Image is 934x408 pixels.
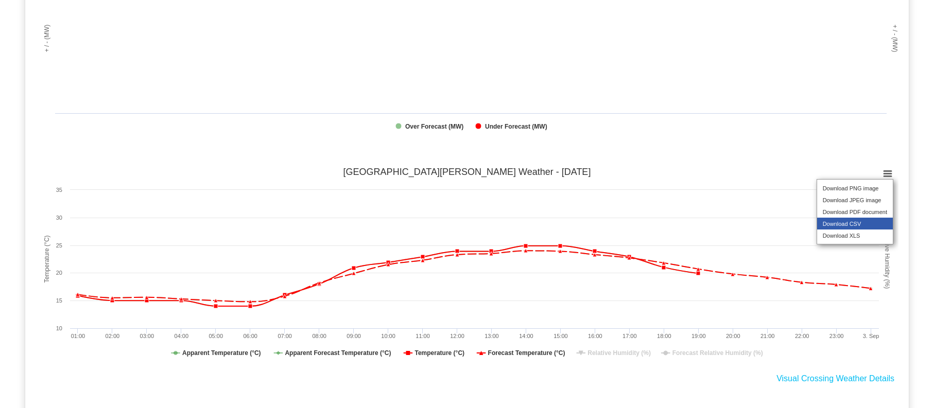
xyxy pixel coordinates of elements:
[817,218,893,229] li: Download CSV
[672,349,763,357] tspan: Forecast Relative Humidity (%)
[56,325,62,331] text: 10
[381,333,395,339] text: 10:00
[726,333,740,339] text: 20:00
[140,333,154,339] text: 03:00
[488,349,565,357] tspan: Forecast Temperature (°C)
[554,333,568,339] text: 15:00
[485,123,547,130] tspan: Under Forecast (MW)
[285,349,391,357] tspan: Apparent Forecast Temperature (°C)
[817,182,893,194] li: Download PNG image
[795,333,809,339] text: 22:00
[56,187,62,193] text: 35
[56,270,62,276] text: 20
[450,333,464,339] text: 12:00
[891,25,898,52] tspan: + / - (MW)
[209,333,223,339] text: 05:00
[776,374,894,383] a: Visual Crossing Weather Details
[657,333,671,339] text: 18:00
[414,349,464,357] tspan: Temperature (°C)
[43,236,50,283] tspan: Temperature (°C)
[243,333,257,339] text: 06:00
[817,194,893,206] li: Download JPEG image
[817,229,893,241] li: Download XLS
[182,349,261,357] tspan: Apparent Temperature (°C)
[817,206,893,218] li: Download PDF document
[884,229,891,289] tspan: Relative Humidity (%)
[863,333,879,339] tspan: 3. Sep
[829,333,844,339] text: 23:00
[416,333,430,339] text: 11:00
[485,333,499,339] text: 13:00
[43,25,50,52] tspan: + / - (MW)
[56,215,62,221] text: 30
[343,167,591,178] tspan: [GEOGRAPHIC_DATA][PERSON_NAME] Weather - [DATE]
[519,333,533,339] text: 14:00
[56,242,62,249] text: 25
[56,297,62,304] text: 15
[622,333,637,339] text: 17:00
[588,333,602,339] text: 16:00
[760,333,775,339] text: 21:00
[175,333,189,339] text: 04:00
[278,333,292,339] text: 07:00
[587,349,651,357] tspan: Relative Humidity (%)
[106,333,120,339] text: 02:00
[71,333,85,339] text: 01:00
[347,333,361,339] text: 09:00
[312,333,326,339] text: 08:00
[691,333,706,339] text: 19:00
[405,123,463,130] tspan: Over Forecast (MW)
